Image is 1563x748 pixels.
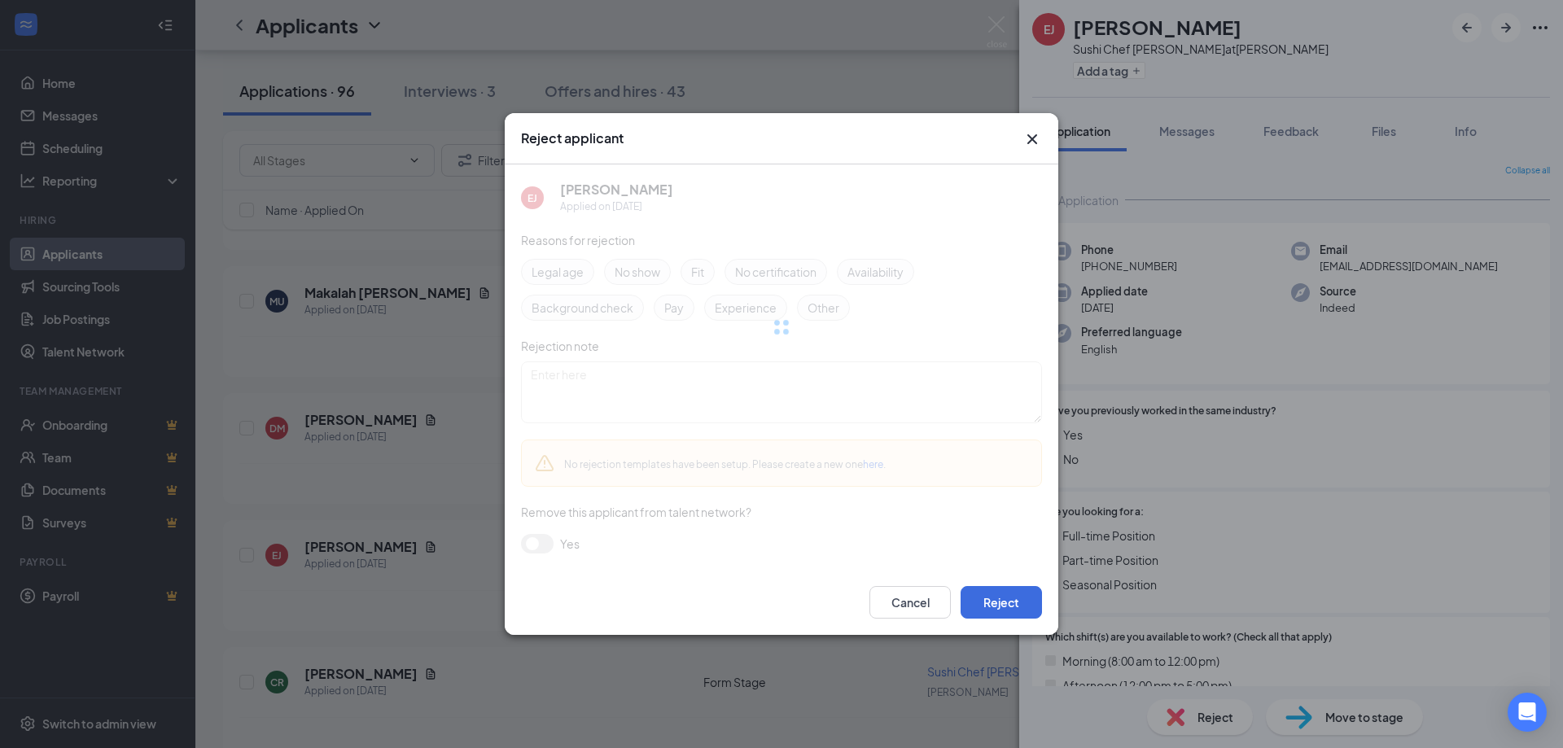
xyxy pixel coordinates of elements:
[1022,129,1042,149] button: Close
[521,129,624,147] h3: Reject applicant
[1508,693,1547,732] div: Open Intercom Messenger
[961,586,1042,619] button: Reject
[869,586,951,619] button: Cancel
[1022,129,1042,149] svg: Cross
